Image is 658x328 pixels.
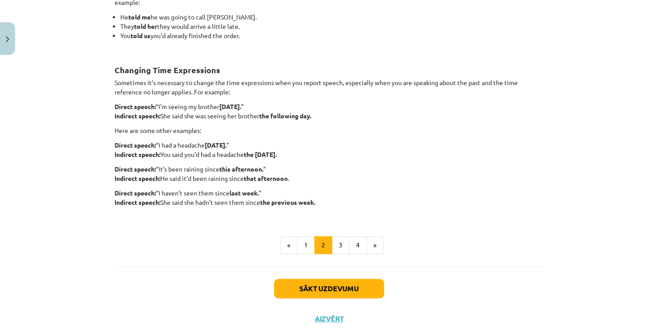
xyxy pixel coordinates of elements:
[120,12,543,22] li: He he was going to call [PERSON_NAME].
[134,22,157,30] strong: told her
[115,188,543,216] p: “I haven’t seen them since ” She said she hadn’t seen them since
[115,189,156,197] strong: Direct speech:
[115,165,156,173] strong: Direct speech:
[260,198,315,206] strong: the previous week.
[115,126,543,135] p: Here are some other examples:
[115,141,543,159] p: “I had a headache ” You said you’d had a headache
[115,164,543,183] p: “It’s been raining since ” He said it’d been raining since .
[115,198,160,206] strong: Indirect speech:
[312,314,346,323] button: Aizvērt
[120,22,543,31] li: They they would arrive a little late.
[280,236,297,254] button: «
[230,189,259,197] strong: last week.
[115,236,543,254] nav: Page navigation example
[314,236,332,254] button: 2
[115,174,160,182] strong: Indirect speech:
[366,236,384,254] button: »
[115,112,160,120] strong: Indirect speech:
[115,141,156,149] strong: Direct speech:
[120,31,543,50] li: You you’d already finished the order.
[115,150,160,158] strong: Indirect speech:
[244,150,277,158] strong: the [DATE].
[131,31,151,39] strong: told us
[115,78,543,97] p: Sometimes it’s necessary to change the time expressions when you report speech, especially when y...
[274,279,384,298] button: Sākt uzdevumu
[297,236,315,254] button: 1
[219,102,241,110] strong: [DATE].
[244,174,288,182] strong: that afternoon
[115,102,543,121] p: “I’m seeing my brother ” She said she was seeing her brother
[115,102,156,110] strong: Direct speech:
[205,141,226,149] strong: [DATE].
[6,36,9,42] img: icon-close-lesson-0947bae3869378f0d4975bcd49f059093ad1ed9edebbc8119c70593378902aed.svg
[259,112,311,120] strong: the following day.
[115,65,220,75] strong: Changing Time Expressions
[349,236,367,254] button: 4
[128,13,151,21] strong: told me
[332,236,349,254] button: 3
[219,165,263,173] strong: this afternoon.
